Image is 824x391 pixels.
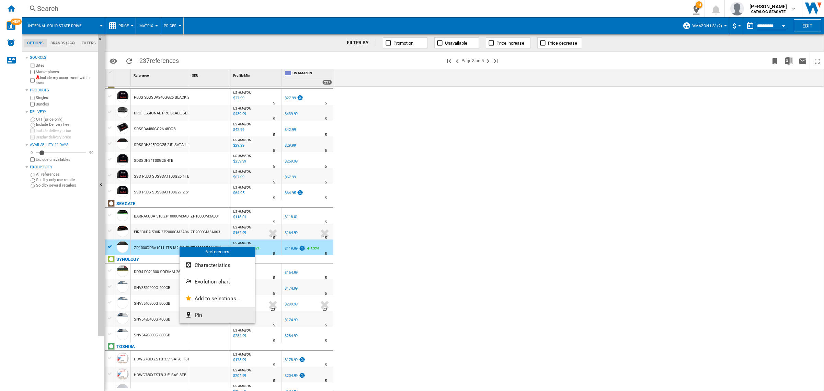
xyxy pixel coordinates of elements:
[180,273,255,290] button: Evolution chart
[180,257,255,273] button: Characteristics
[180,290,255,307] button: Add to selections...
[180,307,255,323] button: Pin...
[195,262,230,268] span: Characteristics
[195,312,202,318] span: Pin
[195,295,240,302] span: Add to selections...
[195,279,230,285] span: Evolution chart
[180,247,255,257] div: 6 references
